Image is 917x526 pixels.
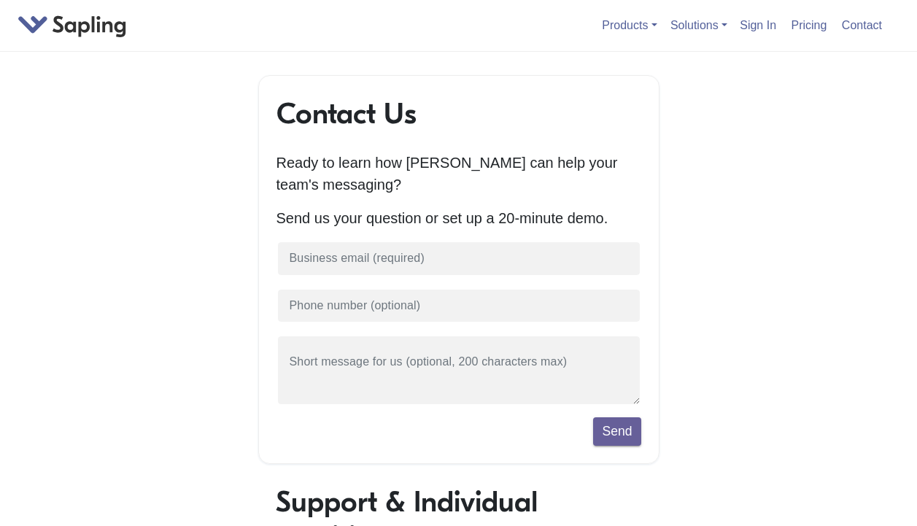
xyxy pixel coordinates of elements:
[670,19,727,31] a: Solutions
[734,13,782,37] a: Sign In
[276,152,641,196] p: Ready to learn how [PERSON_NAME] can help your team's messaging?
[593,417,641,445] button: Send
[276,288,641,324] input: Phone number (optional)
[602,19,657,31] a: Products
[276,96,641,131] h1: Contact Us
[786,13,833,37] a: Pricing
[276,207,641,229] p: Send us your question or set up a 20-minute demo.
[276,241,641,276] input: Business email (required)
[836,13,888,37] a: Contact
